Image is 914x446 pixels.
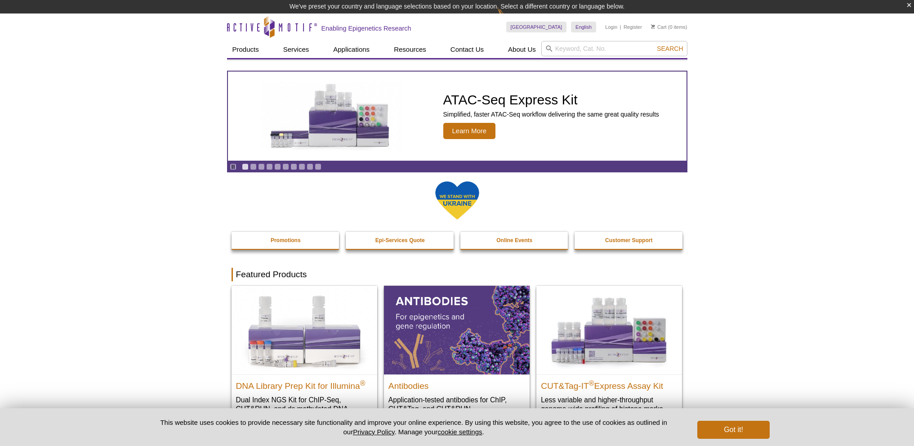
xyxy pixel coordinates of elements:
[620,22,621,32] li: |
[460,232,569,249] a: Online Events
[353,428,394,436] a: Privacy Policy
[282,163,289,170] a: Go to slide 6
[536,286,682,422] a: CUT&Tag-IT® Express Assay Kit CUT&Tag-IT®Express Assay Kit Less variable and higher-throughput ge...
[266,163,273,170] a: Go to slide 4
[589,379,594,387] sup: ®
[290,163,297,170] a: Go to slide 7
[257,82,405,150] img: ATAC-Seq Express Kit
[232,286,377,431] a: DNA Library Prep Kit for Illumina DNA Library Prep Kit for Illumina® Dual Index NGS Kit for ChIP-...
[651,24,667,30] a: Cart
[250,163,257,170] a: Go to slide 2
[227,41,264,58] a: Products
[232,232,340,249] a: Promotions
[657,45,683,52] span: Search
[236,395,373,423] p: Dual Index NGS Kit for ChIP-Seq, CUT&RUN, and ds methylated DNA assays.
[503,41,541,58] a: About Us
[506,22,567,32] a: [GEOGRAPHIC_DATA]
[435,180,480,221] img: We Stand With Ukraine
[271,237,301,243] strong: Promotions
[278,41,315,58] a: Services
[232,286,377,374] img: DNA Library Prep Kit for Illumina
[443,110,659,118] p: Simplified, faster ATAC-Seq workflow delivering the same great quality results
[497,7,521,28] img: Change Here
[605,24,617,30] a: Login
[360,379,366,387] sup: ®
[228,72,687,161] a: ATAC-Seq Express Kit ATAC-Seq Express Kit Simplified, faster ATAC-Seq workflow delivering the sam...
[328,41,375,58] a: Applications
[624,24,642,30] a: Register
[388,377,525,391] h2: Antibodies
[437,428,482,436] button: cookie settings
[443,93,659,107] h2: ATAC-Seq Express Kit
[388,395,525,414] p: Application-tested antibodies for ChIP, CUT&Tag, and CUT&RUN.
[145,418,683,437] p: This website uses cookies to provide necessary site functionality and improve your online experie...
[384,286,530,374] img: All Antibodies
[375,237,425,243] strong: Epi-Services Quote
[321,24,411,32] h2: Enabling Epigenetics Research
[651,24,655,29] img: Your Cart
[236,377,373,391] h2: DNA Library Prep Kit for Illumina
[258,163,265,170] a: Go to slide 3
[654,45,686,53] button: Search
[496,237,532,243] strong: Online Events
[571,22,596,32] a: English
[384,286,530,422] a: All Antibodies Antibodies Application-tested antibodies for ChIP, CUT&Tag, and CUT&RUN.
[307,163,313,170] a: Go to slide 9
[228,72,687,161] article: ATAC-Seq Express Kit
[536,286,682,374] img: CUT&Tag-IT® Express Assay Kit
[346,232,455,249] a: Epi-Services Quote
[541,41,687,56] input: Keyword, Cat. No.
[388,41,432,58] a: Resources
[575,232,683,249] a: Customer Support
[274,163,281,170] a: Go to slide 5
[605,237,652,243] strong: Customer Support
[697,421,769,439] button: Got it!
[443,123,496,139] span: Learn More
[541,395,678,414] p: Less variable and higher-throughput genome-wide profiling of histone marks​.
[651,22,687,32] li: (0 items)
[299,163,305,170] a: Go to slide 8
[541,377,678,391] h2: CUT&Tag-IT Express Assay Kit
[230,163,236,170] a: Toggle autoplay
[232,268,683,281] h2: Featured Products
[315,163,321,170] a: Go to slide 10
[445,41,489,58] a: Contact Us
[242,163,249,170] a: Go to slide 1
